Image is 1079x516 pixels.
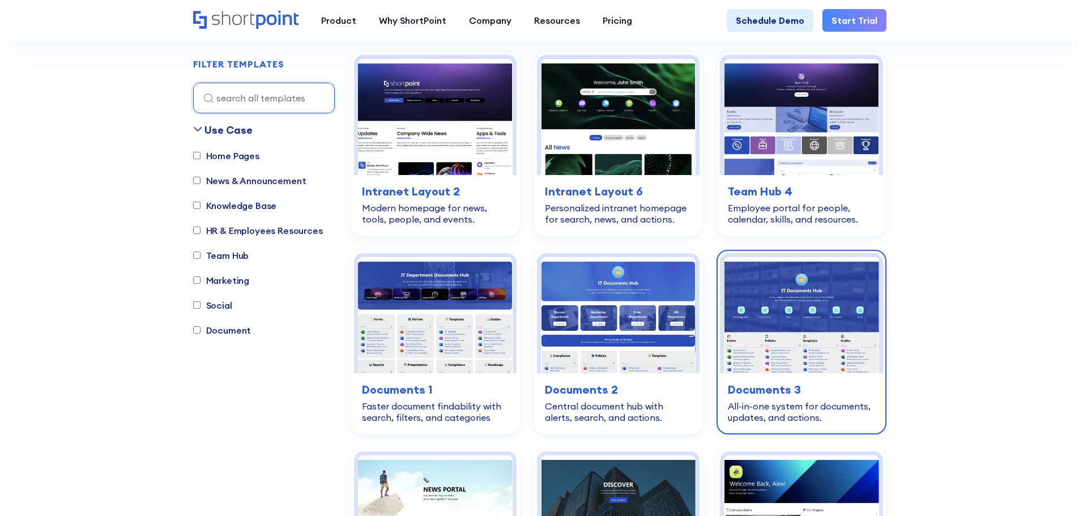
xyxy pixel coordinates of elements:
[724,257,878,373] img: Documents 3 – Document Management System Template: All-in-one system for documents, updates, and ...
[193,249,249,262] label: Team Hub
[728,202,875,225] div: Employee portal for people, calendar, skills, and resources.
[193,227,201,234] input: HR & Employees Resources
[822,9,886,32] a: Start Trial
[193,174,306,187] label: News & Announcement
[545,400,692,423] div: Central document hub with alerts, search, and actions.
[193,60,284,69] div: FILTER TEMPLATES
[193,83,335,113] input: search all templates
[362,202,509,225] div: Modern homepage for news, tools, people, and events.
[193,252,201,259] input: Team Hub
[193,177,201,185] input: News & Announcement
[724,59,878,175] img: Team Hub 4 – SharePoint Employee Portal Template: Employee portal for people, calendar, skills, a...
[358,257,513,373] img: Documents 1 – SharePoint Document Library Template: Faster document findability with search, filt...
[717,52,886,236] a: Team Hub 4 – SharePoint Employee Portal Template: Employee portal for people, calendar, skills, a...
[193,327,201,334] input: Document
[193,302,201,309] input: Social
[193,298,232,312] label: Social
[358,59,513,175] img: Intranet Layout 2 – SharePoint Homepage Design: Modern homepage for news, tools, people, and events.
[193,323,251,337] label: Document
[534,250,703,434] a: Documents 2 – Document Management Template: Central document hub with alerts, search, and actions...
[545,381,692,398] h3: Documents 2
[193,277,201,284] input: Marketing
[193,152,201,160] input: Home Pages
[193,202,201,210] input: Knowledge Base
[534,14,580,27] div: Resources
[310,9,368,32] a: Product
[351,52,520,236] a: Intranet Layout 2 – SharePoint Homepage Design: Modern homepage for news, tools, people, and even...
[193,274,250,287] label: Marketing
[368,9,458,32] a: Why ShortPoint
[193,149,259,163] label: Home Pages
[728,183,875,200] h3: Team Hub 4
[362,381,509,398] h3: Documents 1
[351,250,520,434] a: Documents 1 – SharePoint Document Library Template: Faster document findability with search, filt...
[591,9,643,32] a: Pricing
[728,381,875,398] h3: Documents 3
[545,202,692,225] div: Personalized intranet homepage for search, news, and actions.
[193,199,277,212] label: Knowledge Base
[717,250,886,434] a: Documents 3 – Document Management System Template: All-in-one system for documents, updates, and ...
[362,400,509,423] div: Faster document findability with search, filters, and categories
[204,122,253,138] div: Use Case
[379,14,446,27] div: Why ShortPoint
[523,9,591,32] a: Resources
[541,59,696,175] img: Intranet Layout 6 – SharePoint Homepage Design: Personalized intranet homepage for search, news, ...
[469,14,511,27] div: Company
[362,183,509,200] h3: Intranet Layout 2
[603,14,632,27] div: Pricing
[1022,462,1079,516] iframe: Chat Widget
[534,52,703,236] a: Intranet Layout 6 – SharePoint Homepage Design: Personalized intranet homepage for search, news, ...
[193,11,298,30] a: Home
[321,14,356,27] div: Product
[541,257,696,373] img: Documents 2 – Document Management Template: Central document hub with alerts, search, and actions.
[727,9,813,32] a: Schedule Demo
[545,183,692,200] h3: Intranet Layout 6
[728,400,875,423] div: All-in-one system for documents, updates, and actions.
[458,9,523,32] a: Company
[193,224,323,237] label: HR & Employees Resources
